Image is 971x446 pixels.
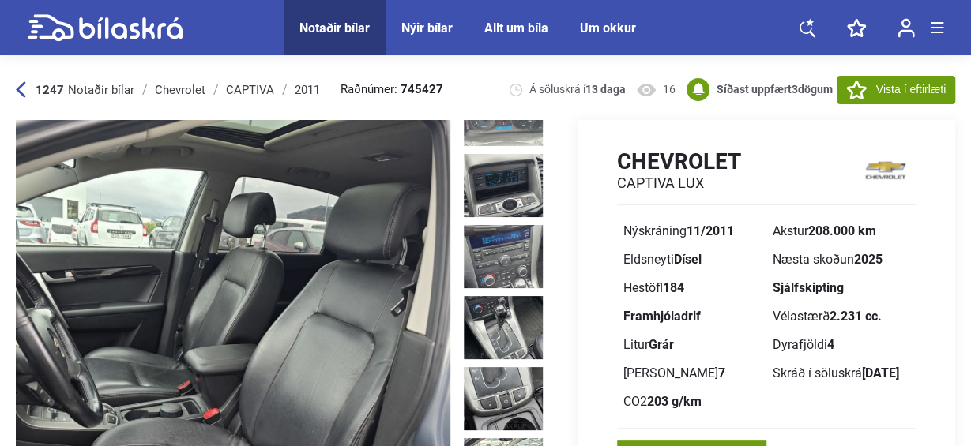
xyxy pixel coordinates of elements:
b: 1247 [36,83,64,97]
img: 1753785430_3651420359648319993_26085403305595776.jpg [464,154,543,217]
b: Síðast uppfært dögum [717,83,833,96]
h1: Chevrolet [617,148,741,174]
b: 2.231 cc. [830,309,882,324]
b: Framhjóladrif [623,309,701,324]
div: Vélastærð [773,310,909,323]
b: 11/2011 [687,223,734,238]
div: Skráð í söluskrá [773,367,909,380]
b: 203 g/km [647,394,702,409]
div: [PERSON_NAME] [623,367,760,380]
img: 1753785432_5101940485834133320_26085405405473923.jpg [464,367,543,430]
div: CO2 [623,395,760,408]
img: user-login.svg [898,18,915,38]
b: Dísel [674,252,702,267]
div: Litur [623,339,760,351]
b: 13 daga [585,83,626,96]
b: 184 [663,280,684,295]
span: 3 [792,83,798,96]
div: Nýskráning [623,225,760,238]
b: Grár [649,337,674,352]
a: Notaðir bílar [299,21,370,36]
div: Hestöfl [623,282,760,294]
div: Chevrolet [155,84,205,96]
a: Allt um bíla [484,21,548,36]
div: Akstur [773,225,909,238]
button: Vista í eftirlæti [837,76,955,104]
span: Vista í eftirlæti [876,81,946,98]
a: Nýir bílar [401,21,453,36]
span: 16 [663,82,676,97]
span: Raðnúmer: [341,84,443,96]
div: Næsta skoðun [773,253,909,266]
span: Notaðir bílar [68,83,134,97]
a: Um okkur [580,21,636,36]
div: Dyrafjöldi [773,339,909,351]
h2: CAPTIVA LUX [617,174,741,192]
b: Sjálfskipting [773,280,844,295]
b: 2025 [854,252,883,267]
img: logo Chevrolet CAPTIVA LUX [854,148,916,193]
b: [DATE] [862,365,899,380]
img: 1753785431_7549513542042886300_26085403982530032.jpg [464,225,543,288]
img: 1753785432_3758745498099422244_26085404714639946.jpg [464,296,543,359]
b: 7 [718,365,725,380]
div: 2011 [295,84,320,96]
div: Eldsneyti [623,253,760,266]
b: 208.000 km [808,223,876,238]
b: 745427 [401,84,443,96]
div: CAPTIVA [226,84,274,96]
span: Á söluskrá í [529,82,626,97]
b: 4 [827,337,834,352]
